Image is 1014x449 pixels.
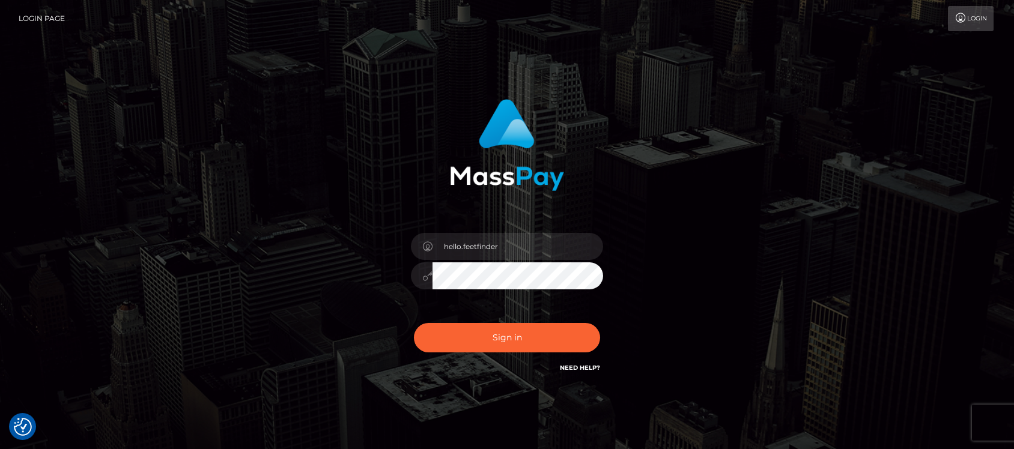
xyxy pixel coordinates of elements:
[19,6,65,31] a: Login Page
[450,99,564,191] img: MassPay Login
[414,323,600,352] button: Sign in
[560,364,600,372] a: Need Help?
[14,418,32,436] img: Revisit consent button
[433,233,603,260] input: Username...
[14,418,32,436] button: Consent Preferences
[948,6,994,31] a: Login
